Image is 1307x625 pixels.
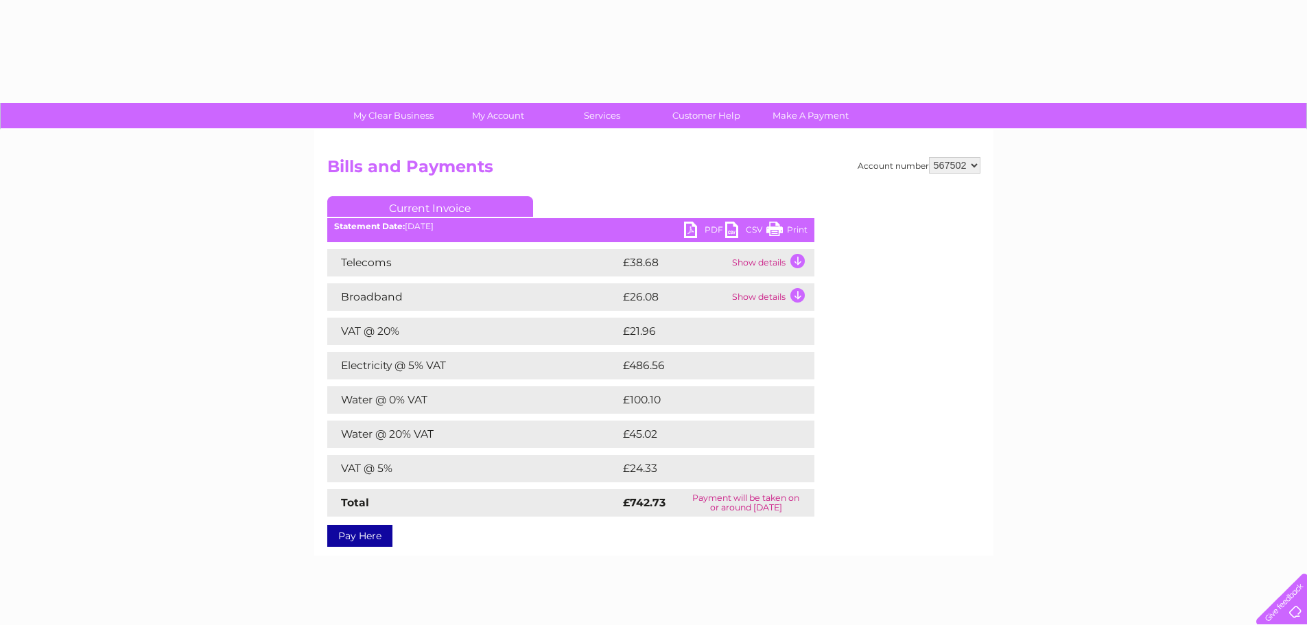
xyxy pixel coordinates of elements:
[858,157,980,174] div: Account number
[729,283,814,311] td: Show details
[620,386,788,414] td: £100.10
[327,386,620,414] td: Water @ 0% VAT
[327,525,392,547] a: Pay Here
[545,103,659,128] a: Services
[327,283,620,311] td: Broadband
[620,249,729,276] td: £38.68
[620,352,790,379] td: £486.56
[337,103,450,128] a: My Clear Business
[620,318,786,345] td: £21.96
[327,196,533,217] a: Current Invoice
[327,352,620,379] td: Electricity @ 5% VAT
[650,103,763,128] a: Customer Help
[729,249,814,276] td: Show details
[327,318,620,345] td: VAT @ 20%
[620,455,786,482] td: £24.33
[725,222,766,241] a: CSV
[327,455,620,482] td: VAT @ 5%
[620,421,786,448] td: £45.02
[441,103,554,128] a: My Account
[678,489,814,517] td: Payment will be taken on or around [DATE]
[327,421,620,448] td: Water @ 20% VAT
[620,283,729,311] td: £26.08
[327,222,814,231] div: [DATE]
[684,222,725,241] a: PDF
[334,221,405,231] b: Statement Date:
[341,496,369,509] strong: Total
[327,157,980,183] h2: Bills and Payments
[327,249,620,276] td: Telecoms
[623,496,666,509] strong: £742.73
[754,103,867,128] a: Make A Payment
[766,222,808,241] a: Print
